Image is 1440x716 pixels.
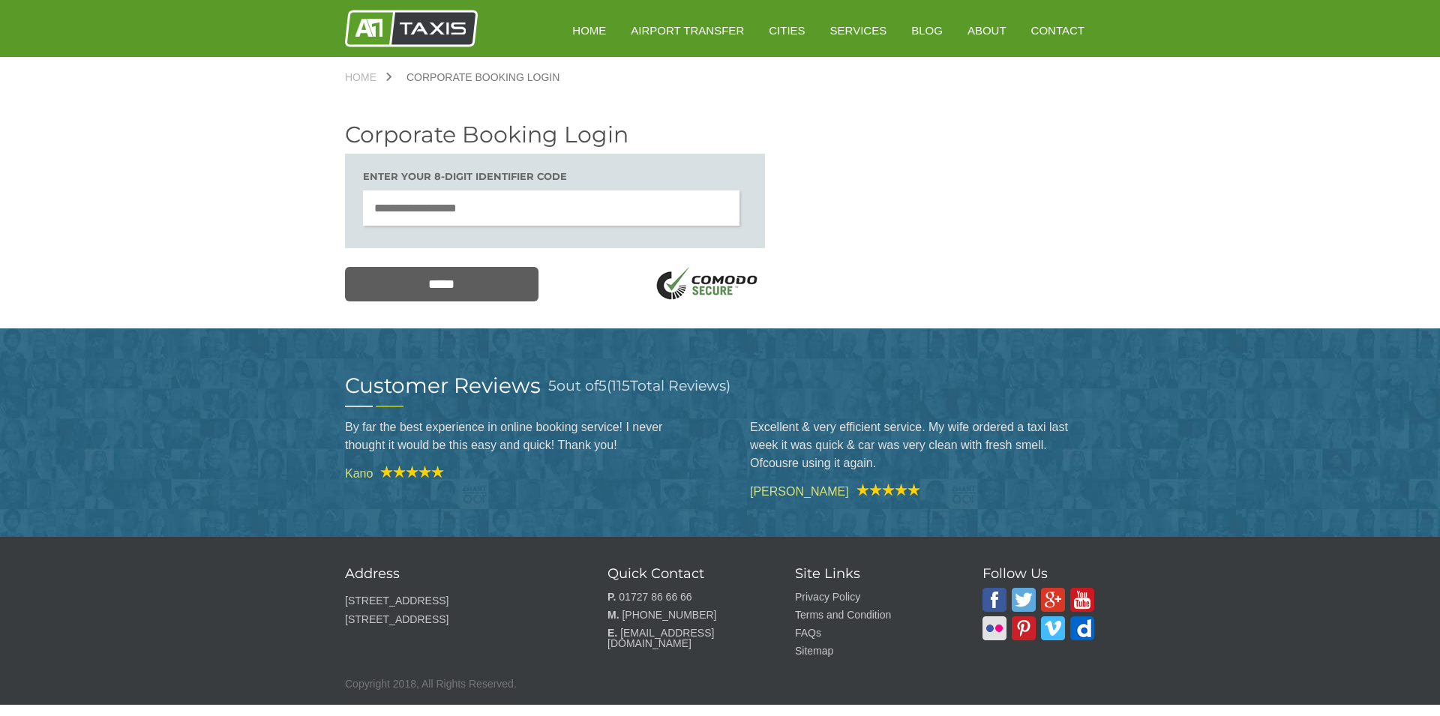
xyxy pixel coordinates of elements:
[548,375,730,397] h3: out of ( Total Reviews)
[345,124,765,146] h2: Corporate Booking Login
[795,645,833,657] a: Sitemap
[598,377,607,394] span: 5
[607,567,757,580] h3: Quick Contact
[750,407,1095,484] blockquote: Excellent & very efficient service. My wife ordered a taxi last week it was quick & car was very ...
[982,588,1006,612] img: A1 Taxis
[619,591,691,603] a: 01727 86 66 66
[795,591,860,603] a: Privacy Policy
[345,407,690,466] blockquote: By far the best experience in online booking service! I never thought it would be this easy and q...
[651,267,765,304] img: SSL Logo
[607,627,714,649] a: [EMAIL_ADDRESS][DOMAIN_NAME]
[345,466,690,480] cite: Kano
[363,172,747,181] h3: Enter your 8-digit Identifier code
[548,377,556,394] span: 5
[622,609,716,621] a: [PHONE_NUMBER]
[607,609,619,621] strong: M.
[758,12,815,49] a: Cities
[795,627,821,639] a: FAQs
[345,675,1095,694] p: Copyright 2018, All Rights Reserved.
[820,12,898,49] a: Services
[1021,12,1095,49] a: Contact
[901,12,953,49] a: Blog
[345,592,570,629] p: [STREET_ADDRESS] [STREET_ADDRESS]
[391,72,574,82] a: Corporate Booking Login
[611,377,630,394] span: 115
[750,484,1095,498] cite: [PERSON_NAME]
[982,567,1095,580] h3: Follow Us
[795,567,945,580] h3: Site Links
[345,10,478,47] img: A1 Taxis
[562,12,616,49] a: HOME
[345,72,391,82] a: Home
[345,567,570,580] h3: Address
[620,12,754,49] a: Airport Transfer
[957,12,1017,49] a: About
[607,627,617,639] strong: E.
[849,484,920,496] img: A1 Taxis Review
[607,591,616,603] strong: P.
[373,466,444,478] img: A1 Taxis Review
[345,375,541,396] h2: Customer Reviews
[795,609,891,621] a: Terms and Condition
